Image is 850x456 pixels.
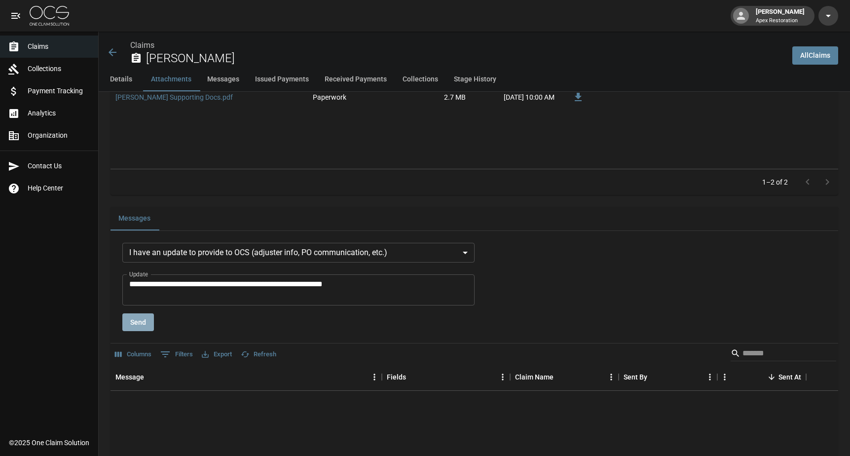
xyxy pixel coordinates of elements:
[762,177,788,187] p: 1–2 of 2
[702,370,717,384] button: Menu
[6,6,26,26] button: open drawer
[122,313,154,332] button: Send
[199,347,234,362] button: Export
[30,6,69,26] img: ocs-logo-white-transparent.png
[111,363,382,391] div: Message
[28,108,90,118] span: Analytics
[387,363,406,391] div: Fields
[317,68,395,91] button: Received Payments
[28,183,90,193] span: Help Center
[792,46,838,65] a: AllClaims
[717,370,732,384] button: Menu
[471,88,559,107] div: [DATE] 10:00 AM
[624,363,647,391] div: Sent By
[28,86,90,96] span: Payment Tracking
[647,370,661,384] button: Sort
[115,92,233,102] a: [PERSON_NAME] Supporting Docs.pdf
[367,370,382,384] button: Menu
[752,7,809,25] div: [PERSON_NAME]
[28,41,90,52] span: Claims
[604,370,619,384] button: Menu
[395,68,446,91] button: Collections
[158,346,195,362] button: Show filters
[619,363,717,391] div: Sent By
[446,68,504,91] button: Stage History
[717,363,806,391] div: Sent At
[28,130,90,141] span: Organization
[122,243,475,263] div: I have an update to provide to OCS (adjuster info, PO communication, etc.)
[247,68,317,91] button: Issued Payments
[144,370,158,384] button: Sort
[515,363,554,391] div: Claim Name
[9,438,89,448] div: © 2025 One Claim Solution
[313,92,346,102] div: Paperwork
[129,270,148,278] label: Update
[756,17,805,25] p: Apex Restoration
[778,363,801,391] div: Sent At
[143,68,199,91] button: Attachments
[397,88,471,107] div: 2.7 MB
[510,363,619,391] div: Claim Name
[112,347,154,362] button: Select columns
[554,370,567,384] button: Sort
[765,370,778,384] button: Sort
[111,207,838,230] div: related-list tabs
[28,161,90,171] span: Contact Us
[111,207,158,230] button: Messages
[99,68,850,91] div: anchor tabs
[495,370,510,384] button: Menu
[115,363,144,391] div: Message
[146,51,784,66] h2: [PERSON_NAME]
[731,345,836,363] div: Search
[130,39,784,51] nav: breadcrumb
[99,68,143,91] button: Details
[382,363,510,391] div: Fields
[28,64,90,74] span: Collections
[199,68,247,91] button: Messages
[130,40,154,50] a: Claims
[406,370,420,384] button: Sort
[238,347,279,362] button: Refresh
